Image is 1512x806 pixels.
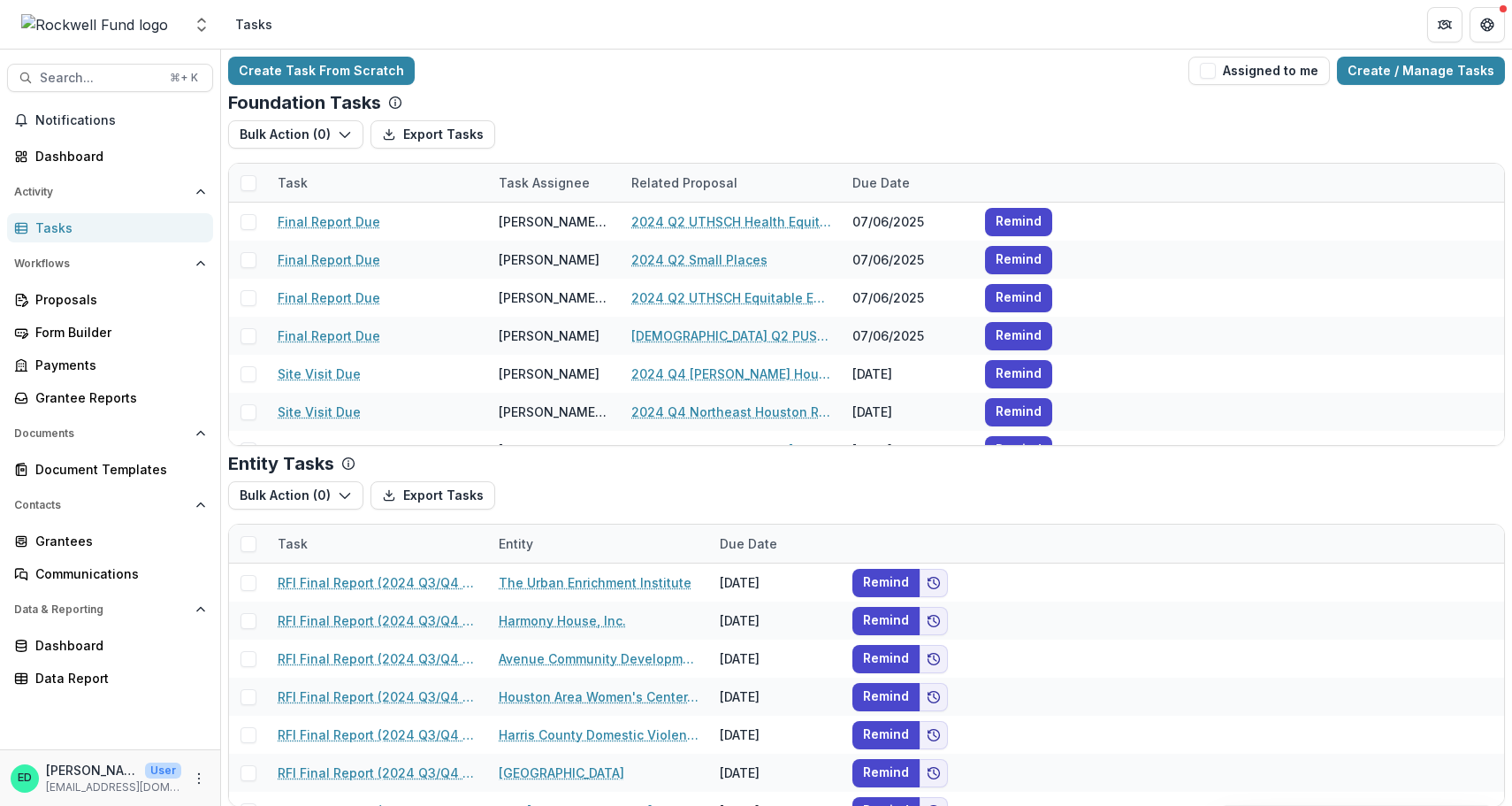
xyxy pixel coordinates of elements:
button: Open Documents [7,419,213,448]
div: Tasks [35,219,199,237]
div: Due Date [709,534,788,553]
button: Remind [985,322,1052,350]
div: Grantees [35,532,199,550]
button: Open Activity [7,178,213,206]
span: Search... [40,71,159,86]
p: Entity Tasks [228,453,334,474]
button: Remind [985,398,1052,426]
div: Payments [35,356,199,374]
div: Grantee Reports [35,388,199,407]
a: 2024 Q2 Small Places [631,250,767,269]
a: Harmony House, Inc. [499,611,626,630]
button: Add to friends [920,607,948,635]
p: [EMAIL_ADDRESS][DOMAIN_NAME] [46,779,181,795]
div: ⌘ + K [166,68,202,88]
a: Document Templates [7,455,213,484]
div: Estevan D. Delgado [18,772,32,784]
button: Add to friends [920,569,948,597]
div: [DATE] [709,602,842,640]
div: [DATE] [842,393,974,431]
a: RFI Final Report (2024 Q3/Q4 Grantees) [278,611,477,630]
a: Final Report Due [278,288,380,307]
p: Foundation Tasks [228,92,381,113]
button: Export Tasks [370,120,495,149]
div: 07/06/2025 [842,241,974,279]
a: RFI Final Report (2024 Q3/Q4 Grantees) [278,687,477,706]
button: Add to friends [920,721,948,749]
button: Assigned to me [1188,57,1330,85]
a: RFI Final Report (2024 Q3/Q4 Grantees) [278,649,477,668]
a: Create / Manage Tasks [1337,57,1505,85]
a: Site Visit Due [278,365,361,383]
div: [DATE] [709,564,842,602]
button: Add to friends [920,645,948,673]
a: Payments [7,350,213,380]
p: [PERSON_NAME] [46,761,138,779]
div: Related Proposal [621,164,842,202]
button: Bulk Action (0) [228,481,363,510]
a: Site Visit Due [278,441,361,459]
div: Entity [488,525,709,563]
button: Partners [1427,7,1462,42]
a: Houston Area Women's Center, Inc. [499,687,699,706]
div: [PERSON_NAME][GEOGRAPHIC_DATA] [499,403,610,421]
span: Notifications [35,113,206,128]
button: Open entity switcher [189,7,214,42]
div: Task Assignee [488,164,621,202]
div: Related Proposal [621,173,748,192]
a: The Urban Enrichment Institute [499,573,691,592]
span: Workflows [14,257,188,270]
button: Remind [852,759,920,787]
div: Dashboard [35,147,199,165]
button: Remind [985,246,1052,274]
div: [PERSON_NAME] [499,250,599,269]
span: Data & Reporting [14,603,188,616]
div: 07/06/2025 [842,317,974,355]
span: Contacts [14,499,188,511]
div: Tasks [235,15,272,34]
div: Proposals [35,290,199,309]
div: [DATE] [709,754,842,792]
button: Remind [852,721,920,749]
a: [GEOGRAPHIC_DATA] [499,764,624,782]
a: Harris County Domestic Violence Coordinating Council [499,725,699,744]
a: Data Report [7,664,213,693]
button: Add to friends [920,759,948,787]
a: Final Report Due [278,250,380,269]
button: Remind [985,360,1052,388]
nav: breadcrumb [228,12,279,37]
p: User [145,763,181,779]
div: Document Templates [35,460,199,479]
a: Site Visit Due [278,403,361,421]
a: Grantees [7,526,213,556]
div: [DATE] [842,431,974,469]
div: Task [267,173,318,192]
a: Form Builder [7,318,213,347]
button: Remind [985,208,1052,236]
a: 2024 Q4 Communities in [GEOGRAPHIC_DATA] [631,441,831,459]
button: More [188,768,210,789]
a: 2024 Q2 UTHSCH Equitable Emergency Contraception [631,288,831,307]
div: Due Date [709,525,842,563]
div: Task [267,525,488,563]
button: Remind [985,284,1052,312]
span: Activity [14,186,188,198]
div: [PERSON_NAME][GEOGRAPHIC_DATA] [499,288,610,307]
a: Dashboard [7,631,213,660]
a: Grantee Reports [7,383,213,412]
a: Dashboard [7,142,213,171]
button: Open Workflows [7,249,213,278]
button: Remind [852,607,920,635]
div: [PERSON_NAME] [499,365,599,383]
button: Export Tasks [370,481,495,510]
a: Tasks [7,213,213,242]
div: Communications [35,564,199,583]
a: Communications [7,559,213,588]
a: RFI Final Report (2024 Q3/Q4 Grantees) [278,725,477,744]
div: [PERSON_NAME] [499,326,599,345]
button: Notifications [7,106,213,134]
div: [PERSON_NAME][GEOGRAPHIC_DATA] [499,212,610,231]
a: Proposals [7,285,213,314]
